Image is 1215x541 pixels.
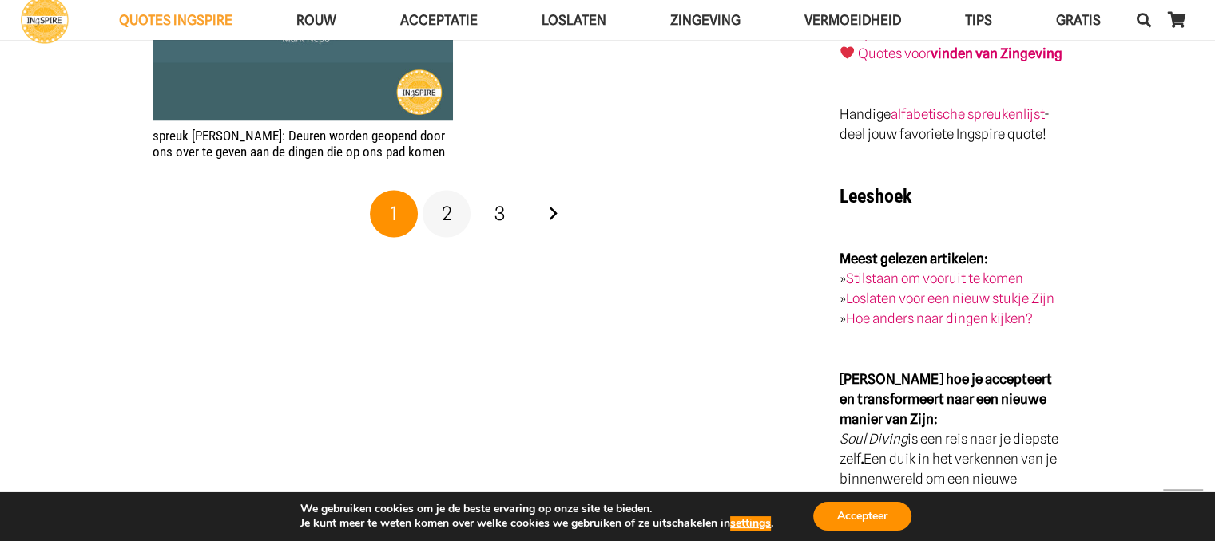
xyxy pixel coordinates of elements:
a: Stilstaan om vooruit te komen [846,270,1023,286]
a: spreuk [PERSON_NAME]: Deuren worden geopend door ons over te geven aan de dingen die op ons pad k... [153,128,445,160]
span: VERMOEIDHEID [804,12,901,28]
span: 1 [390,202,397,225]
span: Acceptatie [400,12,478,28]
span: Loslaten [542,12,606,28]
p: Je kunt meer te weten komen over welke cookies we gebruiken of ze uitschakelen in . [300,516,773,531]
button: settings [730,516,771,531]
p: Handige - deel jouw favoriete Ingspire quote! [840,105,1062,144]
p: We gebruiken cookies om je de beste ervaring op onze site te bieden. [300,502,773,516]
span: 2 [442,202,452,225]
a: Pagina 2 [423,190,471,238]
a: Quotes voorvinden van Zingeving [858,45,1062,61]
span: Zingeving [670,12,741,28]
button: Accepteer [813,502,911,531]
p: » » » [840,248,1062,328]
strong: [PERSON_NAME] hoe je accepteert en transformeert naar een nieuwe manier van Zijn: [840,370,1052,426]
span: TIPS [965,12,992,28]
span: 3 [494,202,505,225]
img: ❤ [840,45,854,59]
a: alfabetische spreukenlijst [891,106,1044,122]
span: ROUW [296,12,336,28]
span: QUOTES INGSPIRE [119,12,232,28]
strong: . [861,450,864,466]
a: Pagina 3 [476,190,524,238]
em: Soul Diving [840,430,907,446]
span: Pagina 1 [370,190,418,238]
strong: Leeshoek [840,185,911,207]
span: GRATIS [1056,12,1101,28]
strong: Meest gelezen artikelen: [840,250,988,266]
a: Terug naar top [1163,489,1203,529]
a: Loslaten voor een nieuw stukje Zijn [846,290,1054,306]
a: Hoe anders naar dingen kijken? [846,310,1033,326]
strong: vinden van Zingeving [931,45,1062,61]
